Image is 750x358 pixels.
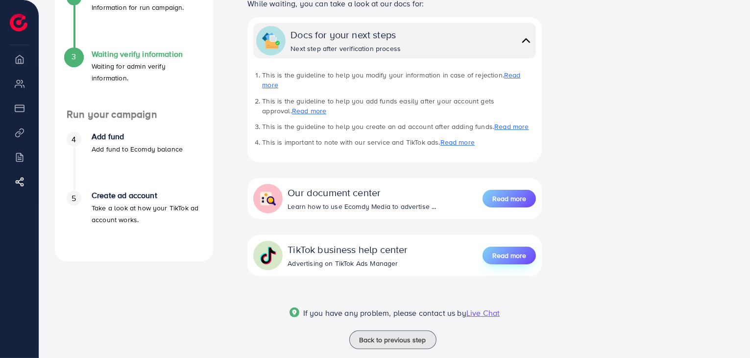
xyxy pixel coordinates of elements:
a: Read more [483,189,536,208]
p: Take a look at how your TikTok ad account works. [92,202,201,226]
img: Popup guide [290,307,299,317]
img: collapse [259,247,277,264]
img: logo [10,14,27,31]
h4: Waiting verify information [92,50,201,59]
span: 5 [72,193,76,204]
img: collapse [259,190,277,207]
li: Add fund [55,132,213,191]
h4: Add fund [92,132,183,141]
div: Next step after verification process [290,44,401,53]
span: 3 [72,51,76,62]
span: Back to previous step [360,335,426,345]
a: Read more [483,246,536,265]
li: This is the guideline to help you add funds easily after your account gets approval. [262,96,535,116]
p: Waiting for admin verify information. [92,60,201,84]
h4: Run your campaign [55,108,213,121]
li: Waiting verify information [55,50,213,108]
li: Create ad account [55,191,213,250]
a: Read more [440,137,475,147]
div: TikTok business help center [288,242,408,256]
a: Read more [292,106,326,116]
a: Read more [494,122,529,131]
div: Docs for your next steps [290,27,401,42]
li: This is important to note with our service and TikTok ads. [262,137,535,147]
li: This is the guideline to help you create an ad account after adding funds. [262,122,535,131]
p: Add fund to Ecomdy balance [92,143,183,155]
img: collapse [519,33,533,48]
span: Live Chat [466,307,500,318]
span: 4 [72,134,76,145]
div: Learn how to use Ecomdy Media to advertise ... [288,202,436,211]
span: Read more [492,194,526,204]
div: Advertising on TikTok Ads Manager [288,258,408,268]
h4: Create ad account [92,191,201,200]
iframe: Chat [708,314,743,351]
button: Back to previous step [349,331,436,349]
div: Our document center [288,185,436,200]
span: If you have any problem, please contact us by [303,307,466,318]
img: collapse [262,32,280,50]
button: Read more [483,247,536,264]
span: Read more [492,251,526,260]
p: Information for run campaign. [92,1,184,13]
li: This is the guideline to help you modify your information in case of rejection. [262,70,535,90]
a: Read more [262,70,520,90]
button: Read more [483,190,536,207]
